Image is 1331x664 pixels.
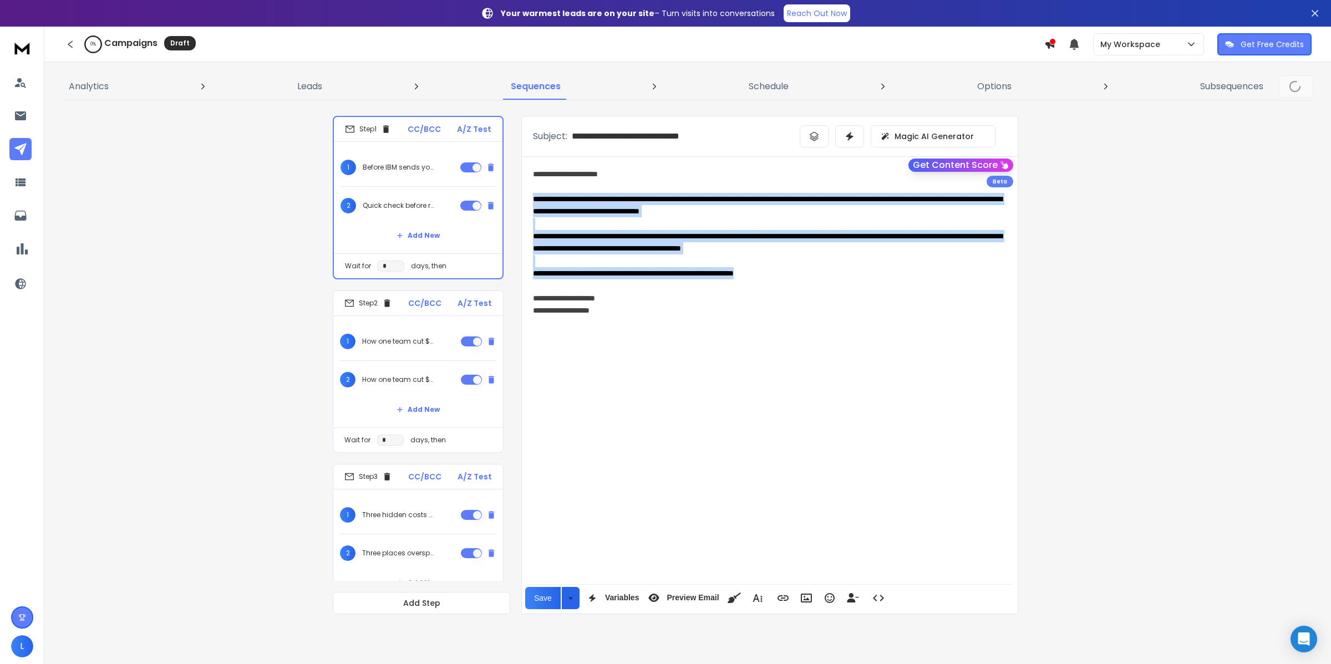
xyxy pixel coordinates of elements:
[742,73,795,100] a: Schedule
[603,593,642,602] span: Variables
[297,80,322,93] p: Leads
[333,592,510,614] button: Add Step
[842,587,863,609] button: Insert Unsubscribe Link
[340,507,355,523] span: 1
[987,176,1013,187] div: Beta
[458,471,492,482] p: A/Z Test
[408,298,441,309] p: CC/BCC
[411,262,446,270] p: days, then
[408,124,441,135] p: CC/BCC
[104,37,158,50] h1: Campaigns
[908,159,1013,172] button: Get Content Score
[340,372,355,387] span: 2
[504,73,567,100] a: Sequences
[1200,80,1263,93] p: Subsequences
[11,635,33,657] button: L
[819,587,840,609] button: Emoticons
[291,73,329,100] a: Leads
[388,224,449,247] button: Add New
[1291,626,1317,652] div: Open Intercom Messenger
[388,399,449,421] button: Add New
[582,587,642,609] button: Variables
[341,198,356,213] span: 2
[724,587,745,609] button: Clean HTML
[388,572,449,594] button: Add New
[333,116,504,279] li: Step1CC/BCCA/Z Test1Before IBM sends your next quote2Quick check before renewalAdd NewWait forday...
[977,80,1012,93] p: Options
[362,510,433,519] p: Three hidden costs in IBM renewals
[333,464,504,626] li: Step3CC/BCCA/Z Test1Three hidden costs in IBM renewals2Three places overspend hidesAdd NewWait fo...
[408,471,441,482] p: CC/BCC
[773,587,794,609] button: Insert Link (Ctrl+K)
[340,334,355,349] span: 1
[11,38,33,58] img: logo
[1241,39,1304,50] p: Get Free Credits
[747,587,768,609] button: More Text
[643,587,721,609] button: Preview Email
[333,290,504,453] li: Step2CC/BCCA/Z Test1How one team cut $1.2M from IBM renewal2How one team cut $1.2M before renewal...
[525,587,561,609] button: Save
[345,262,371,270] p: Wait for
[410,436,446,445] p: days, then
[1217,33,1312,55] button: Get Free Credits
[664,593,721,602] span: Preview Email
[341,160,356,175] span: 1
[344,298,392,308] div: Step 2
[90,41,96,48] p: 0 %
[501,8,654,19] strong: Your warmest leads are on your site
[458,298,492,309] p: A/Z Test
[749,80,789,93] p: Schedule
[340,545,355,561] span: 2
[784,4,850,22] a: Reach Out Now
[345,124,391,134] div: Step 1
[796,587,817,609] button: Insert Image (Ctrl+P)
[971,73,1018,100] a: Options
[895,131,974,142] p: Magic AI Generator
[362,337,433,346] p: How one team cut $1.2M from IBM renewal
[1100,39,1165,50] p: My Workspace
[62,73,115,100] a: Analytics
[871,125,995,147] button: Magic AI Generator
[362,549,433,558] p: Three places overspend hides
[868,587,889,609] button: Code View
[164,36,196,50] div: Draft
[787,8,847,19] p: Reach Out Now
[457,124,491,135] p: A/Z Test
[363,163,434,172] p: Before IBM sends your next quote
[533,130,567,143] p: Subject:
[511,80,561,93] p: Sequences
[362,375,433,384] p: How one team cut $1.2M before renewal
[344,472,392,482] div: Step 3
[1193,73,1270,100] a: Subsequences
[501,8,775,19] p: – Turn visits into conversations
[69,80,109,93] p: Analytics
[363,201,434,210] p: Quick check before renewal
[344,436,370,445] p: Wait for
